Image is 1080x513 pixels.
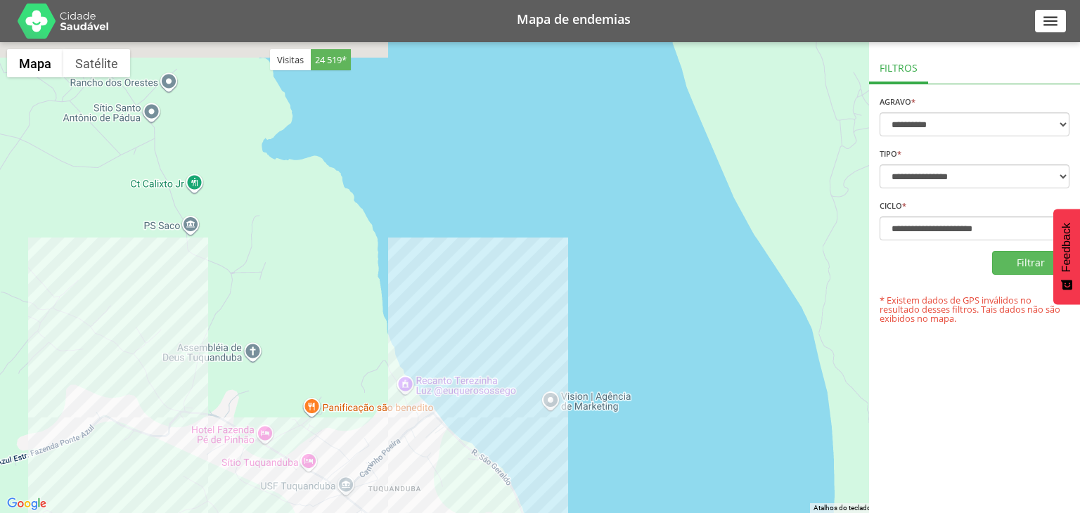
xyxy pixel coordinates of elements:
button: Mostrar imagens de satélite [63,49,130,77]
button: Filtrar [992,251,1069,275]
div: Filtros [869,49,928,84]
span: 24 519* [311,49,351,70]
label: Agravo [880,98,915,105]
i:  [1041,12,1060,30]
span: Feedback [1060,223,1073,272]
div: Visitas [270,49,351,70]
h1: Mapa de endemias [127,13,1021,25]
label: Tipo [880,150,901,157]
label: Ciclo [880,202,906,209]
p: * Existem dados de GPS inválidos no resultado desses filtros. Tais dados não são exibidos no mapa. [880,296,1069,323]
button: Mostrar mapa de ruas [7,49,63,77]
button: Atalhos do teclado [814,503,871,513]
button: Feedback - Mostrar pesquisa [1053,209,1080,304]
